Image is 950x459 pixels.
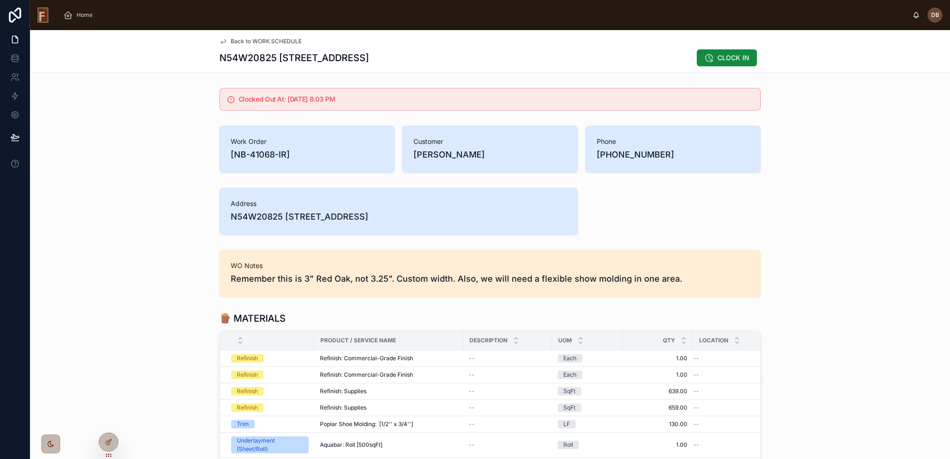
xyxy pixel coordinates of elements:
h1: 🪵 MATERIALS [219,312,286,325]
div: Refinish [237,387,258,396]
span: UOM [558,337,572,344]
span: Refinish: Commercial-Grade Finish [320,355,413,362]
span: Description [469,337,507,344]
span: -- [469,441,475,449]
span: Phone [597,137,749,146]
span: Refinish: Supplies [320,404,366,412]
span: -- [693,388,699,395]
div: Trim [237,420,249,428]
span: [PERSON_NAME] [413,148,566,161]
span: Remember this is 3" Red Oak, not 3.25". Custom width. Also, we will need a flexible show molding ... [231,272,749,285]
span: [NB-41068-IR] [231,148,383,161]
img: App logo [38,8,48,23]
span: Aquabar: Roll [500sqFt] [320,441,382,449]
span: -- [469,404,475,412]
div: LF [563,420,570,428]
span: Location [699,337,728,344]
div: Each [563,371,576,379]
span: Product / Service Name [320,337,396,344]
div: Underlayment (Sheet/Roll) [237,436,303,453]
span: N54W20825 [STREET_ADDRESS] [231,210,567,223]
div: Each [563,354,576,363]
span: 639.00 [628,388,687,395]
span: Back to WORK SCHEDULE [231,38,302,45]
span: 1.00 [628,371,687,379]
span: -- [693,355,699,362]
span: Poplar Shoe Molding: [1/2'' x 3/4''] [320,420,413,428]
a: Back to WORK SCHEDULE [219,38,302,45]
span: -- [693,371,699,379]
span: -- [693,420,699,428]
h1: N54W20825 [STREET_ADDRESS] [219,51,369,64]
span: -- [469,355,475,362]
span: 659.00 [628,404,687,412]
span: -- [469,420,475,428]
span: Refinish: Supplies [320,388,366,395]
span: Home [77,11,93,19]
span: CLOCK IN [717,53,749,63]
div: Roll [563,441,573,449]
div: Refinish [237,371,258,379]
span: DB [931,11,939,19]
div: SqFt [563,404,576,412]
span: 130.00 [628,420,687,428]
a: Home [61,7,99,24]
span: [PHONE_NUMBER] [597,148,749,161]
span: -- [469,388,475,395]
button: CLOCK IN [697,49,757,66]
span: Refinish: Commercial-Grade Finish [320,371,413,379]
span: Customer [413,137,566,146]
span: Qty [663,337,675,344]
h5: Clocked Out At: 8/31/2025 8:03 PM [239,96,753,103]
span: -- [693,441,699,449]
span: -- [469,371,475,379]
span: Work Order [231,137,383,146]
div: Refinish [237,404,258,412]
div: scrollable content [56,5,912,25]
span: -- [693,404,699,412]
span: WO Notes [231,261,749,270]
div: Refinish [237,354,258,363]
span: Address [231,199,567,208]
span: 1.00 [628,355,687,362]
div: SqFt [563,387,576,396]
span: 1.00 [628,441,687,449]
